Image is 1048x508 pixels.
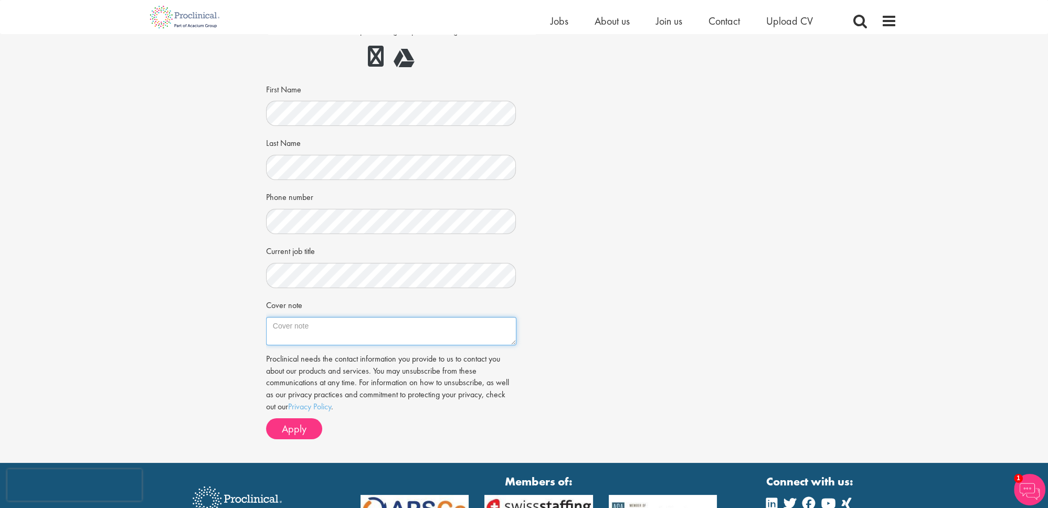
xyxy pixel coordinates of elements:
[708,14,740,28] a: Contact
[282,422,306,436] span: Apply
[1014,474,1045,505] img: Chatbot
[595,14,630,28] a: About us
[532,24,574,35] strong: Reference:
[266,242,315,258] label: Current job title
[766,473,855,490] strong: Connect with us:
[266,80,301,96] label: First Name
[266,134,301,150] label: Last Name
[1014,474,1023,483] span: 1
[361,473,717,490] strong: Members of:
[266,353,516,413] p: Proclinical needs the contact information you provide to us to contact you about our products and...
[551,14,568,28] a: Jobs
[266,418,322,439] button: Apply
[7,469,142,501] iframe: reCAPTCHA
[266,188,313,204] label: Phone number
[656,14,682,28] a: Join us
[266,296,302,312] label: Cover note
[288,401,331,412] a: Privacy Policy
[766,14,813,28] a: Upload CV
